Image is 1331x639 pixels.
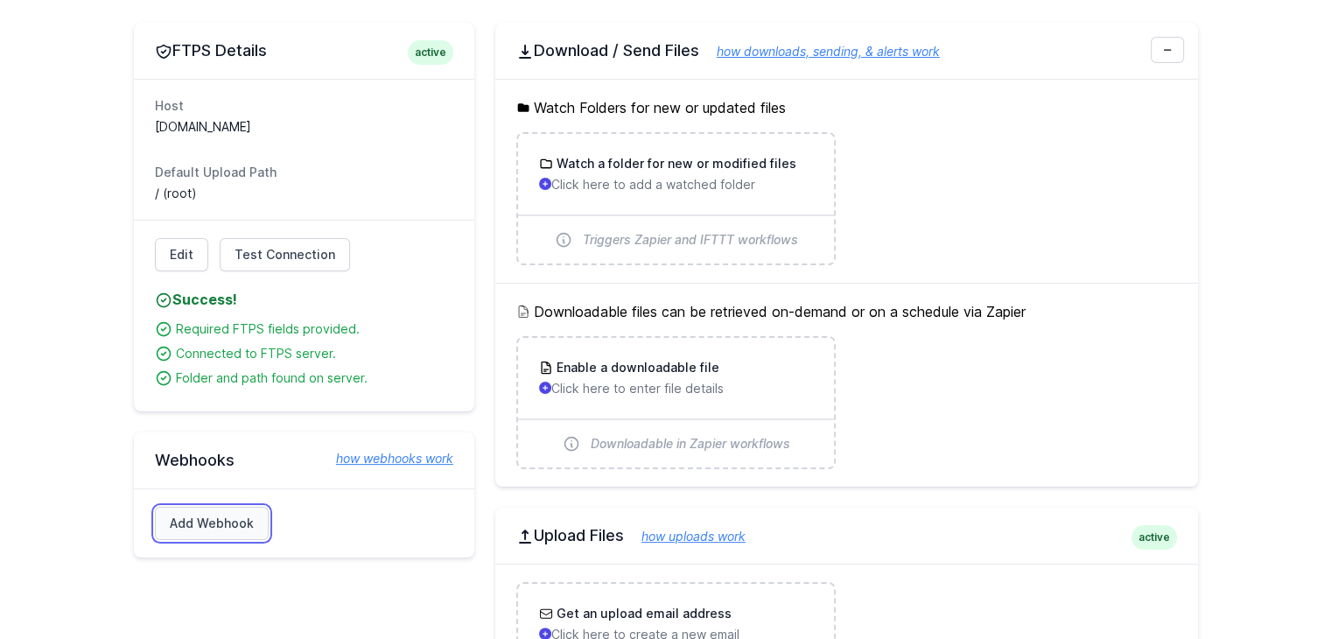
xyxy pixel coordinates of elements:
a: Edit [155,238,208,271]
dd: [DOMAIN_NAME] [155,118,453,136]
a: Add Webhook [155,507,269,540]
h2: Webhooks [155,450,453,471]
span: Test Connection [235,246,335,263]
h5: Watch Folders for new or updated files [516,97,1177,118]
a: Test Connection [220,238,350,271]
div: Required FTPS fields provided. [176,320,453,338]
h4: Success! [155,289,453,310]
h3: Get an upload email address [553,605,732,622]
a: how uploads work [624,529,746,544]
a: how webhooks work [319,450,453,467]
h2: Download / Send Files [516,40,1177,61]
span: active [408,40,453,65]
dd: / (root) [155,185,453,202]
h5: Downloadable files can be retrieved on-demand or on a schedule via Zapier [516,301,1177,322]
a: Watch a folder for new or modified files Click here to add a watched folder Triggers Zapier and I... [518,134,834,263]
div: Folder and path found on server. [176,369,453,387]
h2: FTPS Details [155,40,453,61]
p: Click here to add a watched folder [539,176,813,193]
dt: Host [155,97,453,115]
span: Triggers Zapier and IFTTT workflows [583,231,798,249]
dt: Default Upload Path [155,164,453,181]
p: Click here to enter file details [539,380,813,397]
div: Connected to FTPS server. [176,345,453,362]
h3: Watch a folder for new or modified files [553,155,796,172]
span: Downloadable in Zapier workflows [591,435,790,453]
span: active [1131,525,1177,550]
a: Enable a downloadable file Click here to enter file details Downloadable in Zapier workflows [518,338,834,467]
h3: Enable a downloadable file [553,359,719,376]
a: how downloads, sending, & alerts work [699,44,940,59]
h2: Upload Files [516,525,1177,546]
